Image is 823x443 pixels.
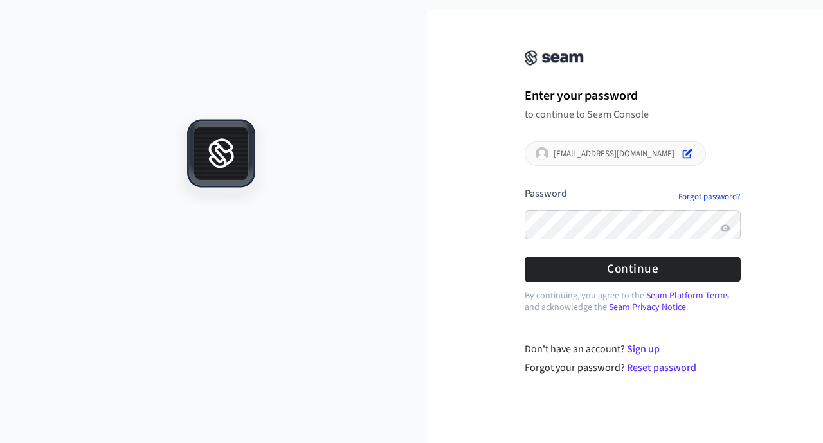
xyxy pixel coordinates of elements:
button: Edit [680,146,695,161]
p: [EMAIL_ADDRESS][DOMAIN_NAME] [554,149,674,159]
div: Forgot your password? [525,360,741,375]
a: Reset password [627,361,696,375]
div: Don't have an account? [525,341,741,357]
a: Forgot password? [678,192,741,202]
label: Password [525,186,567,201]
a: Sign up [627,342,660,356]
img: Seam Console [525,50,584,66]
p: By continuing, you agree to the and acknowledge the . [525,290,741,313]
button: Continue [525,257,741,282]
a: Seam Privacy Notice [609,301,686,314]
h1: Enter your password [525,86,741,105]
button: Show password [718,221,733,236]
a: Seam Platform Terms [646,289,729,302]
p: to continue to Seam Console [525,108,741,121]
